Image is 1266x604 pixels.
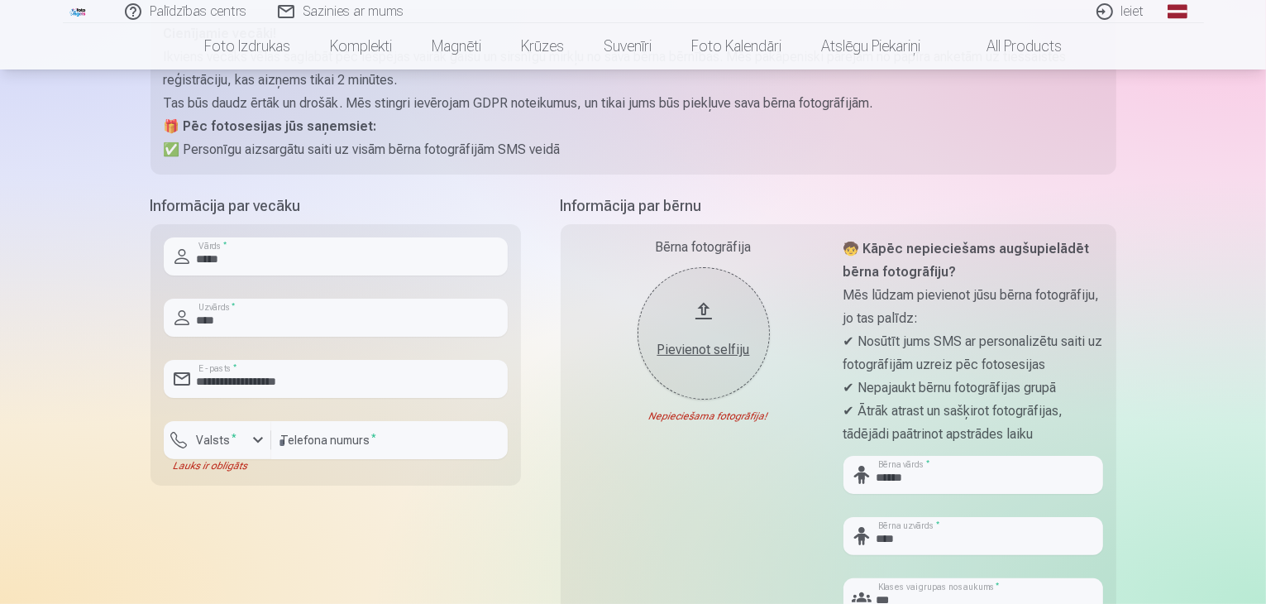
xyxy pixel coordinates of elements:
[654,340,753,360] div: Pievienot selfiju
[671,23,801,70] a: Foto kalendāri
[574,410,834,423] div: Nepieciešama fotogrāfija!
[164,138,1103,161] p: ✅ Personīgu aizsargātu saiti uz visām bērna fotogrāfijām SMS veidā
[843,241,1090,280] strong: 🧒 Kāpēc nepieciešams augšupielādēt bērna fotogrāfiju?
[561,194,1116,218] h5: Informācija par bērnu
[574,237,834,257] div: Bērna fotogrāfija
[843,376,1103,400] p: ✔ Nepajaukt bērnu fotogrāfijas grupā
[69,7,88,17] img: /fa1
[801,23,940,70] a: Atslēgu piekariņi
[638,267,770,400] button: Pievienot selfiju
[584,23,671,70] a: Suvenīri
[501,23,584,70] a: Krūzes
[190,432,244,448] label: Valsts
[843,330,1103,376] p: ✔ Nosūtīt jums SMS ar personalizētu saiti uz fotogrāfijām uzreiz pēc fotosesijas
[164,459,271,472] div: Lauks ir obligāts
[164,421,271,459] button: Valsts*
[164,118,377,134] strong: 🎁 Pēc fotosesijas jūs saņemsiet:
[150,194,521,218] h5: Informācija par vecāku
[164,92,1103,115] p: Tas būs daudz ērtāk un drošāk. Mēs stingri ievērojam GDPR noteikumus, un tikai jums būs piekļuve ...
[310,23,412,70] a: Komplekti
[843,284,1103,330] p: Mēs lūdzam pievienot jūsu bērna fotogrāfiju, jo tas palīdz:
[940,23,1082,70] a: All products
[412,23,501,70] a: Magnēti
[184,23,310,70] a: Foto izdrukas
[843,400,1103,446] p: ✔ Ātrāk atrast un sašķirot fotogrāfijas, tādējādi paātrinot apstrādes laiku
